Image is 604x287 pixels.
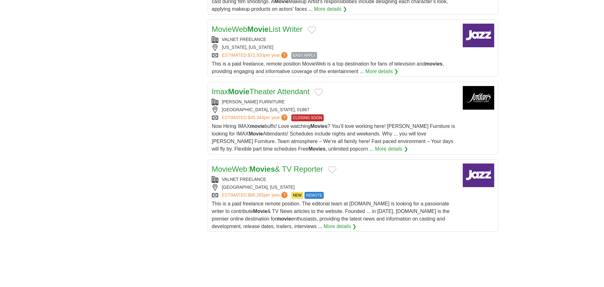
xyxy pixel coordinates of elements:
span: This is a paid freelance remote position. The editorial team at [DOMAIN_NAME] is looking for a pa... [212,201,450,229]
strong: Movies [310,123,327,129]
strong: Movies [308,146,325,152]
div: [US_STATE], [US_STATE] [212,44,458,51]
div: [GEOGRAPHIC_DATA], [US_STATE] [212,184,458,191]
a: More details ❯ [375,145,408,153]
span: $86,265 [248,192,264,198]
div: VALNET FREELANCE [212,36,458,43]
strong: movie [277,216,291,221]
strong: Movies [249,165,275,173]
button: Add to favorite jobs [308,26,316,34]
strong: Movie [247,25,269,33]
strong: movie [250,123,265,129]
button: Add to favorite jobs [315,89,323,96]
img: Company logo [463,24,494,47]
a: More details ❯ [365,68,398,75]
span: EASY APPLY [291,52,317,59]
a: MovieWebMovieList Writer [212,25,303,33]
a: ESTIMATED:$72,920per year? [222,52,289,59]
a: ImaxMovieTheater Attendant [212,87,310,96]
span: REMOTE [305,192,324,199]
a: MovieWeb:Movies& TV Reporter [212,165,323,173]
button: Add to favorite jobs [328,166,336,174]
span: NEW [291,192,303,199]
div: [GEOGRAPHIC_DATA], [US_STATE], 01867 [212,106,458,113]
a: ESTIMATED:$45,344per year? [222,114,289,121]
span: Now Hiring IMAX buffs! Love watching ? You’ll love working here! [PERSON_NAME] Furniture is looki... [212,123,455,152]
div: VALNET FREELANCE [212,176,458,183]
span: This is a paid freelance, remote position MovieWeb is a top destination for fans of television an... [212,61,444,74]
span: $45,344 [248,115,264,120]
span: $72,920 [248,53,264,58]
span: ? [281,52,288,58]
strong: Movie [249,131,263,136]
strong: Movie [228,87,249,96]
strong: Movie [253,209,267,214]
span: ? [281,192,288,198]
img: Company logo [463,164,494,187]
strong: movies [425,61,442,66]
a: More details ❯ [324,223,357,230]
a: [PERSON_NAME] FURNITURE [222,99,285,104]
a: More details ❯ [314,5,347,13]
a: ESTIMATED:$86,265per year? [222,192,289,199]
span: ? [281,114,288,121]
img: Jordan's Furniture logo [463,86,494,110]
span: CLOSING SOON [291,114,324,121]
